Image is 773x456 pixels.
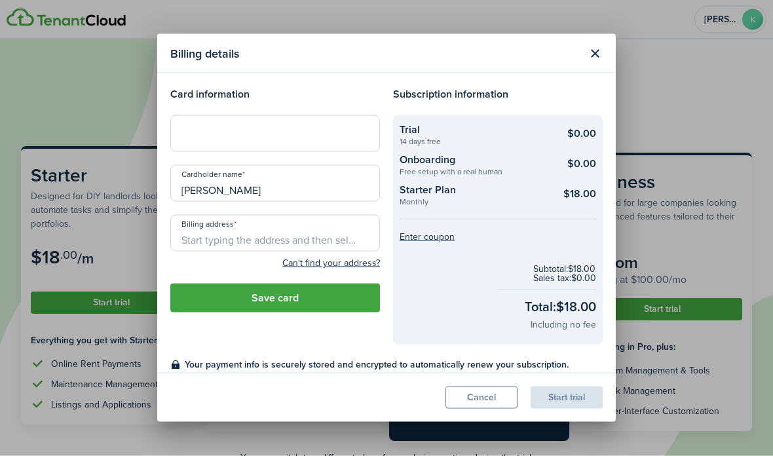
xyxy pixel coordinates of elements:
[400,152,547,168] checkout-summary-item-title: Onboarding
[179,128,371,140] iframe: Secure card payment input frame
[567,126,596,142] checkout-summary-item-main-price: $0.00
[563,186,596,202] checkout-summary-item-main-price: $18.00
[170,86,380,102] h4: Card information
[533,274,596,283] checkout-subtotal-item: Sales tax: $0.00
[400,138,547,145] checkout-summary-item-description: 14 days free
[533,265,596,274] checkout-subtotal-item: Subtotal: $18.00
[531,318,596,332] checkout-total-secondary: Including no fee
[400,182,547,198] checkout-summary-item-title: Starter Plan
[567,156,596,172] checkout-summary-item-main-price: $0.00
[400,233,455,242] button: Enter coupon
[185,358,603,371] checkout-terms-main: Your payment info is securely stored and encrypted to automatically renew your subscription.
[170,215,380,252] input: Start typing the address and then select from the dropdown
[282,257,380,270] button: Can't find your address?
[393,86,603,102] h4: Subscription information
[400,168,547,176] checkout-summary-item-description: Free setup with a real human
[400,122,547,138] checkout-summary-item-title: Trial
[584,43,606,65] button: Close modal
[170,41,580,66] modal-title: Billing details
[525,297,596,316] checkout-total-main: Total: $18.00
[445,387,518,409] button: Cancel
[170,284,380,313] button: Save card
[400,198,547,206] checkout-summary-item-description: Monthly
